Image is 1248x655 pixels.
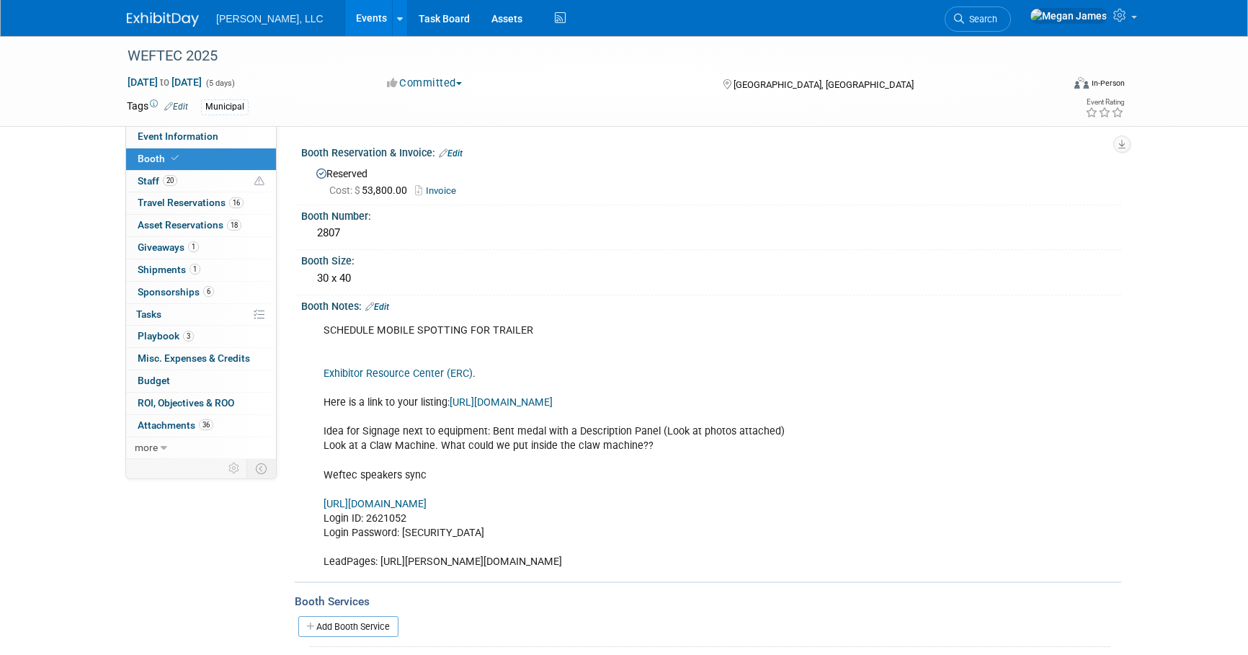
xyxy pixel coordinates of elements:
[301,142,1121,161] div: Booth Reservation & Invoice:
[439,148,463,159] a: Edit
[188,241,199,252] span: 1
[138,219,241,231] span: Asset Reservations
[945,6,1011,32] a: Search
[1085,99,1124,106] div: Event Rating
[190,264,200,275] span: 1
[127,76,202,89] span: [DATE] [DATE]
[295,594,1121,610] div: Booth Services
[138,264,200,275] span: Shipments
[324,498,427,510] a: [URL][DOMAIN_NAME]
[1030,8,1107,24] img: Megan James
[126,282,276,303] a: Sponsorships6
[329,184,413,196] span: 53,800.00
[138,130,218,142] span: Event Information
[138,241,199,253] span: Giveaways
[126,259,276,281] a: Shipments1
[301,295,1121,314] div: Booth Notes:
[135,442,158,453] span: more
[138,153,182,164] span: Booth
[450,396,553,409] a: [URL][DOMAIN_NAME]
[163,175,177,186] span: 20
[227,220,241,231] span: 18
[301,250,1121,268] div: Booth Size:
[415,185,463,196] a: Invoice
[171,154,179,162] i: Booth reservation complete
[222,459,247,478] td: Personalize Event Tab Strip
[1074,77,1089,89] img: Format-Inperson.png
[136,308,161,320] span: Tasks
[247,459,277,478] td: Toggle Event Tabs
[734,79,914,90] span: [GEOGRAPHIC_DATA], [GEOGRAPHIC_DATA]
[126,437,276,459] a: more
[138,352,250,364] span: Misc. Expenses & Credits
[158,76,171,88] span: to
[229,197,244,208] span: 16
[126,415,276,437] a: Attachments36
[126,215,276,236] a: Asset Reservations18
[138,286,214,298] span: Sponsorships
[122,43,1040,69] div: WEFTEC 2025
[126,304,276,326] a: Tasks
[138,397,234,409] span: ROI, Objectives & ROO
[126,326,276,347] a: Playbook3
[126,126,276,148] a: Event Information
[126,171,276,192] a: Staff20
[254,175,264,188] span: Potential Scheduling Conflict -- at least one attendee is tagged in another overlapping event.
[126,370,276,392] a: Budget
[312,222,1110,244] div: 2807
[126,237,276,259] a: Giveaways1
[203,286,214,297] span: 6
[164,102,188,112] a: Edit
[365,302,389,312] a: Edit
[976,75,1125,97] div: Event Format
[301,205,1121,223] div: Booth Number:
[127,12,199,27] img: ExhibitDay
[127,99,188,115] td: Tags
[138,375,170,386] span: Budget
[312,267,1110,290] div: 30 x 40
[205,79,235,88] span: (5 days)
[138,197,244,208] span: Travel Reservations
[329,184,362,196] span: Cost: $
[126,192,276,214] a: Travel Reservations16
[382,76,468,91] button: Committed
[183,331,194,342] span: 3
[199,419,213,430] span: 36
[312,163,1110,198] div: Reserved
[138,330,194,342] span: Playbook
[138,175,177,187] span: Staff
[324,367,473,380] a: Exhibitor Resource Center (ERC)
[201,99,249,115] div: Municipal
[313,316,963,576] div: SCHEDULE MOBILE SPOTTING FOR TRAILER . Here is a link to your listing: Idea for Signage next to e...
[126,393,276,414] a: ROI, Objectives & ROO
[964,14,997,24] span: Search
[126,348,276,370] a: Misc. Expenses & Credits
[138,419,213,431] span: Attachments
[298,616,398,637] a: Add Booth Service
[1091,78,1125,89] div: In-Person
[216,13,324,24] span: [PERSON_NAME], LLC
[126,148,276,170] a: Booth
